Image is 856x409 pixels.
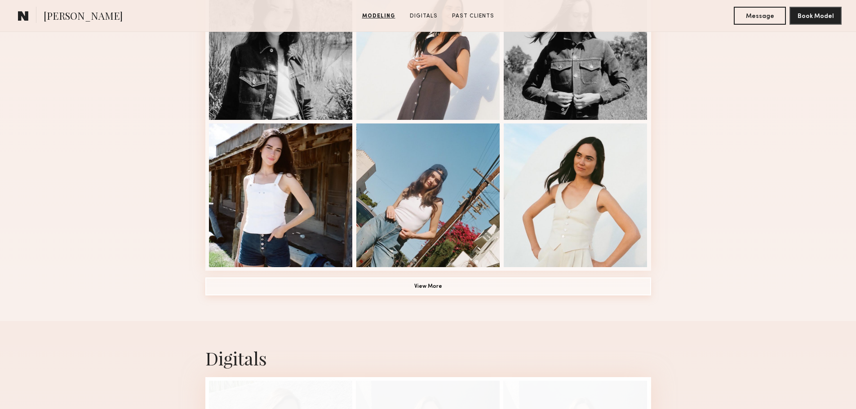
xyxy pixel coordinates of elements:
[789,7,842,25] button: Book Model
[205,346,651,370] div: Digitals
[44,9,123,25] span: [PERSON_NAME]
[359,12,399,20] a: Modeling
[789,12,842,19] a: Book Model
[448,12,498,20] a: Past Clients
[205,277,651,295] button: View More
[406,12,441,20] a: Digitals
[734,7,786,25] button: Message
